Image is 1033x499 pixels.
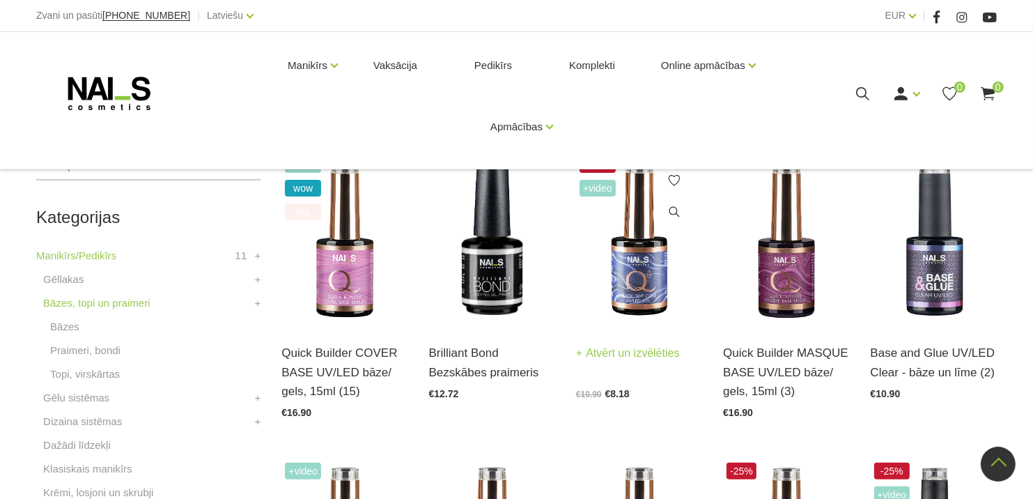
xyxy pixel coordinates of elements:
a: + [255,413,261,430]
a: Manikīrs/Pedikīrs [36,247,116,264]
a: Latviešu [207,7,243,24]
a: Quick Builder COVER BASE UV/LED bāze/ gels, 15ml (15) [281,344,407,401]
a: 0 [941,85,958,102]
a: Topi, virskārtas [50,366,120,383]
a: Vaksācija [362,32,428,99]
span: 0 [993,82,1004,93]
a: 0 [979,85,997,102]
a: [PHONE_NUMBER] [102,10,190,21]
a: + [255,271,261,288]
a: Komplekti [558,32,626,99]
span: | [197,7,200,24]
a: Gēllakas [43,271,84,288]
span: €16.90 [281,407,311,418]
a: Dažādi līdzekļi [43,437,111,454]
span: 0 [954,82,965,93]
a: Atvērt un izvēlēties [576,344,680,363]
a: Base and Glue UV/LED Clear - bāze un līme (2) [871,344,997,381]
a: + [255,295,261,312]
span: €16.90 [723,407,753,418]
a: Brilliant Bond Bezskābes praimeris [429,344,555,381]
span: top [285,204,321,220]
span: €8.18 [605,388,630,399]
a: Dizaina sistēmas [43,413,122,430]
a: Online apmācības [661,38,745,93]
span: wow [285,180,321,197]
span: -25% [874,463,910,479]
img: Bezskābes saķeres kārta nagiem.Skābi nesaturošs līdzeklis, kas nodrošina lielisku dabīgā naga saķ... [429,153,555,326]
span: €10.90 [871,388,901,399]
div: Zvani un pasūti [36,7,190,24]
span: €12.72 [429,388,459,399]
a: Pedikīrs [463,32,523,99]
span: +Video [285,463,321,479]
span: +Video [580,180,616,197]
a: EUR [885,7,906,24]
a: Bāzes [50,318,79,335]
a: Bāzes, topi un praimeri [43,295,150,312]
img: Quick Masque base – viegli maskējoša bāze/gels. Šī bāze/gels ir unikāls produkts ar daudz izmanto... [723,153,849,326]
a: + [255,247,261,264]
a: Praimeri, bondi [50,342,121,359]
img: Virsējais pārklājums bez lipīgā slāņa.Nodrošina izcilu spīdumu manikīram līdz pat nākamajai profi... [576,153,702,326]
a: + [255,390,261,406]
h2: Kategorijas [36,208,261,227]
span: €10.90 [576,390,602,399]
span: -25% [727,463,756,479]
span: 11 [235,247,247,264]
span: | [923,7,926,24]
a: Apmācības [490,99,543,155]
img: Šī brīža iemīlētākais produkts, kas nepieviļ nevienu meistaru.Perfektas noturības kamuflāžas bāze... [281,153,407,326]
img: Līme tipšiem un bāze naga pārklājumam – 2in1. Inovatīvs produkts! Izmantojams kā līme tipšu pielī... [871,153,997,326]
a: Klasiskais manikīrs [43,461,132,477]
a: Gēlu sistēmas [43,390,109,406]
a: Manikīrs [288,38,327,93]
a: Quick Builder MASQUE BASE UV/LED bāze/ gels, 15ml (3) [723,344,849,401]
